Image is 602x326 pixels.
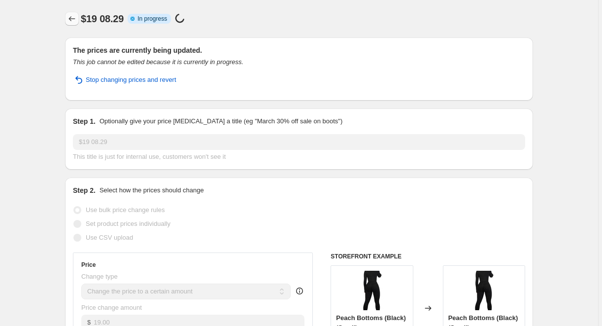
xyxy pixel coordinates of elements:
[73,45,525,55] h2: The prices are currently being updated.
[73,134,525,150] input: 30% off holiday sale
[81,261,96,269] h3: Price
[73,185,96,195] h2: Step 2.
[86,220,170,227] span: Set product prices individually
[464,271,503,310] img: Drop10.27-53_80x.jpg
[352,271,392,310] img: Drop10.27-53_80x.jpg
[331,253,525,260] h6: STOREFRONT EXAMPLE
[137,15,167,23] span: In progress
[73,58,243,66] i: This job cannot be edited because it is currently in progress.
[86,75,176,85] span: Stop changing prices and revert
[87,319,91,326] span: $
[81,273,118,280] span: Change type
[81,13,124,24] span: $19 08.29
[67,72,182,88] button: Stop changing prices and revert
[86,206,165,214] span: Use bulk price change rules
[73,153,226,160] span: This title is just for internal use, customers won't see it
[100,116,342,126] p: Optionally give your price [MEDICAL_DATA] a title (eg "March 30% off sale on boots")
[65,12,79,26] button: Price change jobs
[81,304,142,311] span: Price change amount
[100,185,204,195] p: Select how the prices should change
[295,286,304,296] div: help
[86,234,133,241] span: Use CSV upload
[73,116,96,126] h2: Step 1.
